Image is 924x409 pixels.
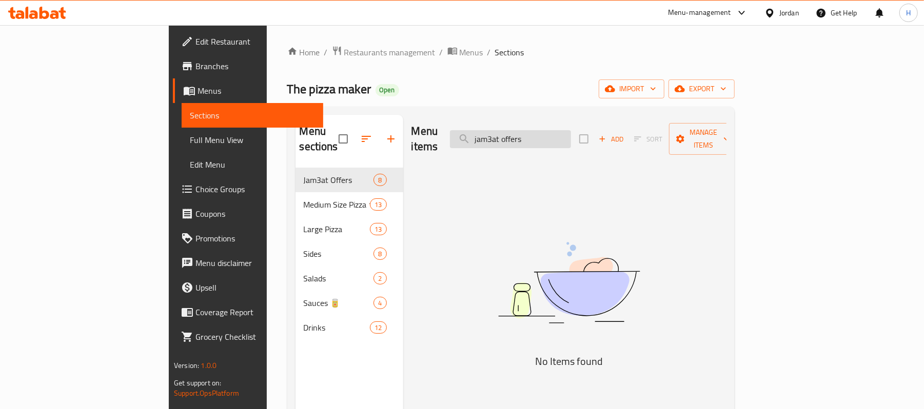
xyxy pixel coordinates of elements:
[201,359,217,372] span: 1.0.0
[450,130,571,148] input: search
[627,131,669,147] span: Select section first
[304,297,374,309] span: Sauces 🥫
[195,232,315,244] span: Promotions
[441,353,697,370] h5: No Items found
[195,208,315,220] span: Coupons
[173,324,323,349] a: Grocery Checklist
[597,133,625,145] span: Add
[296,168,403,192] div: Jam3at Offers8
[324,46,328,58] li: /
[373,297,386,309] div: items
[174,376,221,390] span: Get support on:
[669,79,735,98] button: export
[182,152,323,177] a: Edit Menu
[296,217,403,241] div: Large Pizza13
[173,177,323,201] a: Choice Groups
[344,46,436,58] span: Restaurants management
[296,241,403,266] div: Sides8
[195,331,315,343] span: Grocery Checklist
[195,35,315,48] span: Edit Restaurant
[195,281,315,294] span: Upsell
[174,386,239,400] a: Support.OpsPlatform
[174,359,199,372] span: Version:
[173,300,323,324] a: Coverage Report
[370,224,386,234] span: 13
[370,200,386,210] span: 13
[182,103,323,128] a: Sections
[173,251,323,275] a: Menu disclaimer
[296,266,403,291] div: Salads2
[182,128,323,152] a: Full Menu View
[370,321,386,334] div: items
[668,7,731,19] div: Menu-management
[411,124,438,154] h2: Menu items
[173,54,323,78] a: Branches
[195,183,315,195] span: Choice Groups
[374,274,386,283] span: 2
[595,131,627,147] span: Add item
[607,83,656,95] span: import
[296,315,403,340] div: Drinks12
[296,163,403,344] nav: Menu sections
[374,298,386,308] span: 4
[304,248,374,260] span: Sides
[376,84,399,96] div: Open
[332,128,354,150] span: Select all sections
[195,257,315,269] span: Menu disclaimer
[677,126,730,152] span: Manage items
[296,291,403,315] div: Sauces 🥫4
[296,192,403,217] div: Medium Size Pizza 10 inch13
[173,275,323,300] a: Upsell
[447,46,483,59] a: Menus
[304,223,370,235] span: Large Pizza
[379,127,403,151] button: Add section
[195,306,315,318] span: Coverage Report
[495,46,524,58] span: Sections
[906,7,911,18] span: H
[304,174,374,186] span: Jam3at Offers
[173,78,323,103] a: Menus
[373,272,386,284] div: items
[173,29,323,54] a: Edit Restaurant
[190,109,315,121] span: Sections
[376,86,399,94] span: Open
[677,83,726,95] span: export
[373,248,386,260] div: items
[304,198,370,211] span: Medium Size Pizza 10 inch
[595,131,627,147] button: Add
[304,272,374,284] span: Salads
[195,60,315,72] span: Branches
[173,226,323,251] a: Promotions
[441,215,697,351] img: dish.svg
[190,158,315,171] span: Edit Menu
[173,201,323,226] a: Coupons
[287,77,371,100] span: The pizza maker
[354,127,379,151] span: Sort sections
[332,46,436,59] a: Restaurants management
[190,134,315,146] span: Full Menu View
[669,123,738,155] button: Manage items
[373,174,386,186] div: items
[370,198,386,211] div: items
[370,323,386,333] span: 12
[374,175,386,185] span: 8
[304,321,370,334] span: Drinks
[440,46,443,58] li: /
[198,85,315,97] span: Menus
[287,46,735,59] nav: breadcrumb
[370,223,386,235] div: items
[374,249,386,259] span: 8
[460,46,483,58] span: Menus
[487,46,491,58] li: /
[599,79,664,98] button: import
[779,7,799,18] div: Jordan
